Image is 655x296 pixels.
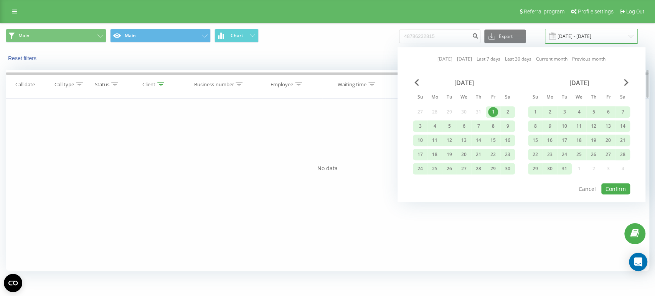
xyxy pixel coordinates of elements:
div: Mon Apr 18, 2022 [427,149,442,160]
div: Fri May 13, 2022 [601,120,615,132]
abbr: Wednesday [573,92,585,104]
div: 18 [574,135,584,145]
div: 1 [530,107,540,117]
div: Mon May 23, 2022 [543,149,557,160]
abbr: Friday [487,92,499,104]
div: 5 [444,121,454,131]
div: Sun May 1, 2022 [528,106,543,118]
div: 31 [559,164,569,174]
div: Sun Apr 17, 2022 [413,149,427,160]
div: 15 [488,135,498,145]
div: 6 [459,121,469,131]
div: 11 [430,135,440,145]
div: 13 [603,121,613,131]
a: [DATE] [457,56,472,63]
div: Sun Apr 24, 2022 [413,163,427,174]
div: 18 [430,150,440,160]
div: 11 [574,121,584,131]
div: 23 [503,150,513,160]
abbr: Tuesday [559,92,570,104]
div: Business number [194,81,234,88]
div: Sun May 15, 2022 [528,135,543,146]
div: Sat Apr 30, 2022 [500,163,515,174]
div: 16 [545,135,555,145]
div: 5 [589,107,599,117]
div: 28 [618,150,628,160]
div: Sun Apr 3, 2022 [413,120,427,132]
div: 30 [503,164,513,174]
div: Tue May 10, 2022 [557,120,572,132]
abbr: Tuesday [444,92,455,104]
div: 15 [530,135,540,145]
div: Wed May 4, 2022 [572,106,586,118]
div: 6 [603,107,613,117]
button: Export [484,30,526,43]
div: [DATE] [413,79,515,87]
div: 24 [415,164,425,174]
button: Cancel [574,183,600,194]
div: Waiting time [338,81,366,88]
div: Wed Apr 6, 2022 [457,120,471,132]
div: Fri Apr 8, 2022 [486,120,500,132]
div: Sat Apr 9, 2022 [500,120,515,132]
div: 20 [603,135,613,145]
div: 27 [603,150,613,160]
abbr: Monday [429,92,441,104]
div: 2 [545,107,555,117]
div: Sun May 29, 2022 [528,163,543,174]
div: 10 [415,135,425,145]
abbr: Saturday [502,92,513,104]
div: Fri Apr 29, 2022 [486,163,500,174]
div: Fri May 6, 2022 [601,106,615,118]
div: Wed Apr 27, 2022 [457,163,471,174]
div: No data [6,164,649,172]
div: 26 [444,164,454,174]
button: Main [110,29,211,43]
div: Sat Apr 23, 2022 [500,149,515,160]
div: 27 [459,164,469,174]
div: 25 [430,164,440,174]
span: Previous Month [414,79,419,86]
a: Previous month [572,56,606,63]
div: 1 [488,107,498,117]
input: Search by number [399,30,480,43]
abbr: Wednesday [458,92,470,104]
div: Tue May 24, 2022 [557,149,572,160]
div: Call date [15,81,35,88]
div: Sat Apr 16, 2022 [500,135,515,146]
div: 26 [589,150,599,160]
a: Last 7 days [477,56,500,63]
button: Chart [214,29,259,43]
button: Confirm [601,183,630,194]
div: 19 [589,135,599,145]
a: Current month [536,56,568,63]
div: Sat May 28, 2022 [615,149,630,160]
div: 2 [503,107,513,117]
div: Mon Apr 25, 2022 [427,163,442,174]
button: Main [6,29,106,43]
div: 3 [559,107,569,117]
div: Sat Apr 2, 2022 [500,106,515,118]
div: Wed May 11, 2022 [572,120,586,132]
div: Status [95,81,109,88]
button: Reset filters [6,55,40,62]
div: Wed Apr 20, 2022 [457,149,471,160]
div: 17 [559,135,569,145]
div: Thu Apr 7, 2022 [471,120,486,132]
div: Sat May 7, 2022 [615,106,630,118]
div: Tue May 31, 2022 [557,163,572,174]
div: Employee [271,81,293,88]
div: 22 [530,150,540,160]
div: Sun May 8, 2022 [528,120,543,132]
abbr: Sunday [414,92,426,104]
abbr: Sunday [530,92,541,104]
div: Tue May 17, 2022 [557,135,572,146]
a: [DATE] [437,56,452,63]
div: Mon Apr 11, 2022 [427,135,442,146]
button: Open CMP widget [4,274,22,292]
span: Chart [231,33,243,38]
div: Mon May 16, 2022 [543,135,557,146]
div: Fri May 27, 2022 [601,149,615,160]
div: Tue Apr 12, 2022 [442,135,457,146]
div: 17 [415,150,425,160]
